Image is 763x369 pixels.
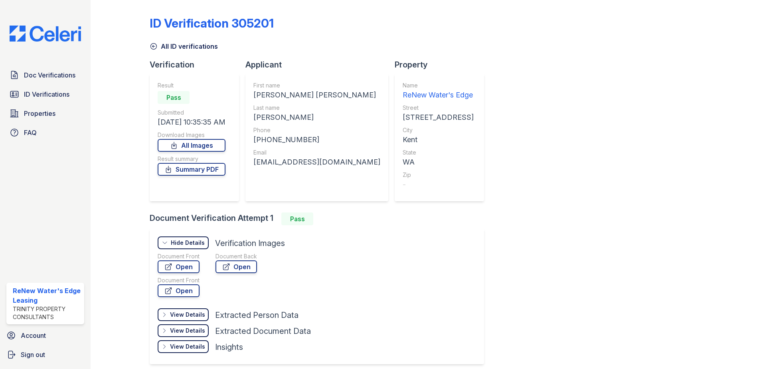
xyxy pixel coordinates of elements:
div: View Details [170,343,205,351]
a: Properties [6,105,84,121]
div: City [403,126,474,134]
div: Document Back [215,252,257,260]
div: Kent [403,134,474,145]
a: Account [3,327,87,343]
div: Pass [158,91,190,104]
div: First name [253,81,380,89]
div: State [403,149,474,157]
a: Open [158,284,200,297]
span: Sign out [21,350,45,359]
div: [EMAIL_ADDRESS][DOMAIN_NAME] [253,157,380,168]
a: ID Verifications [6,86,84,102]
a: Open [215,260,257,273]
a: Doc Verifications [6,67,84,83]
div: Hide Details [171,239,205,247]
a: Open [158,260,200,273]
iframe: chat widget [729,337,755,361]
div: Pass [281,212,313,225]
div: Document Front [158,276,200,284]
div: ID Verification 305201 [150,16,274,30]
div: [STREET_ADDRESS] [403,112,474,123]
div: [PHONE_NUMBER] [253,134,380,145]
div: Extracted Document Data [215,325,311,337]
a: Name ReNew Water's Edge [403,81,474,101]
div: Insights [215,341,243,353]
span: Properties [24,109,55,118]
div: Verification [150,59,245,70]
div: View Details [170,327,205,335]
div: Name [403,81,474,89]
div: ReNew Water's Edge Leasing [13,286,81,305]
div: [PERSON_NAME] [253,112,380,123]
a: FAQ [6,125,84,141]
div: Download Images [158,131,225,139]
span: FAQ [24,128,37,137]
div: Zip [403,171,474,179]
div: Applicant [245,59,395,70]
div: Last name [253,104,380,112]
div: [DATE] 10:35:35 AM [158,117,225,128]
div: Verification Images [215,238,285,249]
span: Account [21,331,46,340]
span: Doc Verifications [24,70,75,80]
span: ID Verifications [24,89,69,99]
a: All Images [158,139,225,152]
div: Email [253,149,380,157]
div: ReNew Water's Edge [403,89,474,101]
a: All ID verifications [150,42,218,51]
div: Street [403,104,474,112]
div: [PERSON_NAME] [PERSON_NAME] [253,89,380,101]
div: Phone [253,126,380,134]
div: Document Front [158,252,200,260]
div: WA [403,157,474,168]
img: CE_Logo_Blue-a8612792a0a2168367f1c8372b55b34899dd931a85d93a1a3d3e32e68fde9ad4.png [3,26,87,42]
a: Summary PDF [158,163,225,176]
div: - [403,179,474,190]
a: Sign out [3,347,87,363]
div: Trinity Property Consultants [13,305,81,321]
div: Result summary [158,155,225,163]
div: Submitted [158,109,225,117]
div: Extracted Person Data [215,309,298,321]
div: View Details [170,311,205,319]
div: Property [395,59,490,70]
div: Document Verification Attempt 1 [150,212,490,225]
div: Result [158,81,225,89]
